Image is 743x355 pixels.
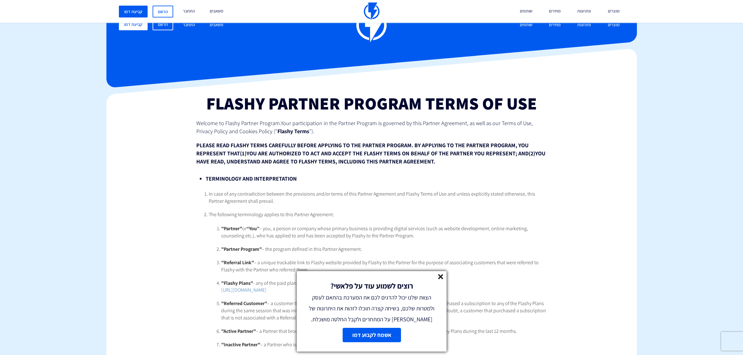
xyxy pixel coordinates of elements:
[153,18,173,30] a: הרשם
[221,246,362,252] span: – the program defined in this Partner Agreement.
[221,259,539,273] span: – a unique trackable link to Flashy website provided by Flashy to the Partner for the purpose of ...
[277,128,309,135] b: Flashy Terms
[221,328,256,334] b: "Active Partner"
[221,280,253,286] b: "Flashy Plans"
[221,225,528,239] span: or – you, a person or company whose primary business is providing digital services (such as websi...
[221,225,242,232] b: "Partner"
[221,246,262,252] b: "Partner Program"
[221,259,254,266] b: "Referral Link"
[221,287,266,293] a: [URL][DOMAIN_NAME]
[178,18,200,32] a: התחבר
[221,341,341,348] span: – a Partner who is not an Active Partner.
[119,6,148,17] a: קביעת דמו
[529,150,535,157] span: (2)
[221,300,546,321] span: – a customer that was referred by the Partner to Flashy through a Referral Link, and purchased a ...
[221,328,517,334] span: – a Partner that brought in a Referred Customer who purchased a subscription to any of Flashy Pla...
[573,18,596,32] a: פתרונות
[515,18,537,32] a: שותפים
[196,150,545,165] span: YOU HAVE READ, UNDERSTAND AND AGREE TO FLASHY TERMS, INCLUDING THIS PARTNER AGREEMENT.
[119,18,148,30] a: קביעת דמו
[196,119,547,135] p: Your participation in the Partner Program is governed by this Partner Agreement, as well as our T...
[196,119,281,127] span: Welcome to Flashy Partner Program.
[205,18,228,32] a: משאבים
[247,225,259,232] b: “You”
[240,150,247,157] span: (1)
[603,18,624,32] a: מוצרים
[209,191,535,204] span: In case of any contradiction between the provisions and/or terms of this Partner Agreement and Fl...
[196,94,547,113] h1: Flashy Partner Program Terms of Use
[247,150,529,157] span: YOU ARE AUTHORIZED TO ACT AND ACCEPT THE FLASHY TERMS ON BEHALF OF THE PARTNER YOU REPRESENT; AND
[221,300,267,307] b: "Referred Customer"
[221,280,389,286] span: - any of the paid plans of Flashy services offered in Flashy website:
[221,341,260,348] b: "Inactive Partner"
[196,142,529,157] span: PLEASE READ FLASHY TERMS CAREFULLY BEFORE APPLYING TO THE PARTNER PROGRAM. BY APPLYING TO THE PAR...
[206,175,297,182] strong: TERMINOLOGY AND INTERPRETATION
[544,18,565,32] a: מחירים
[209,211,334,218] span: The following terminology applies to this Partner Agreement:
[153,6,173,17] a: הרשם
